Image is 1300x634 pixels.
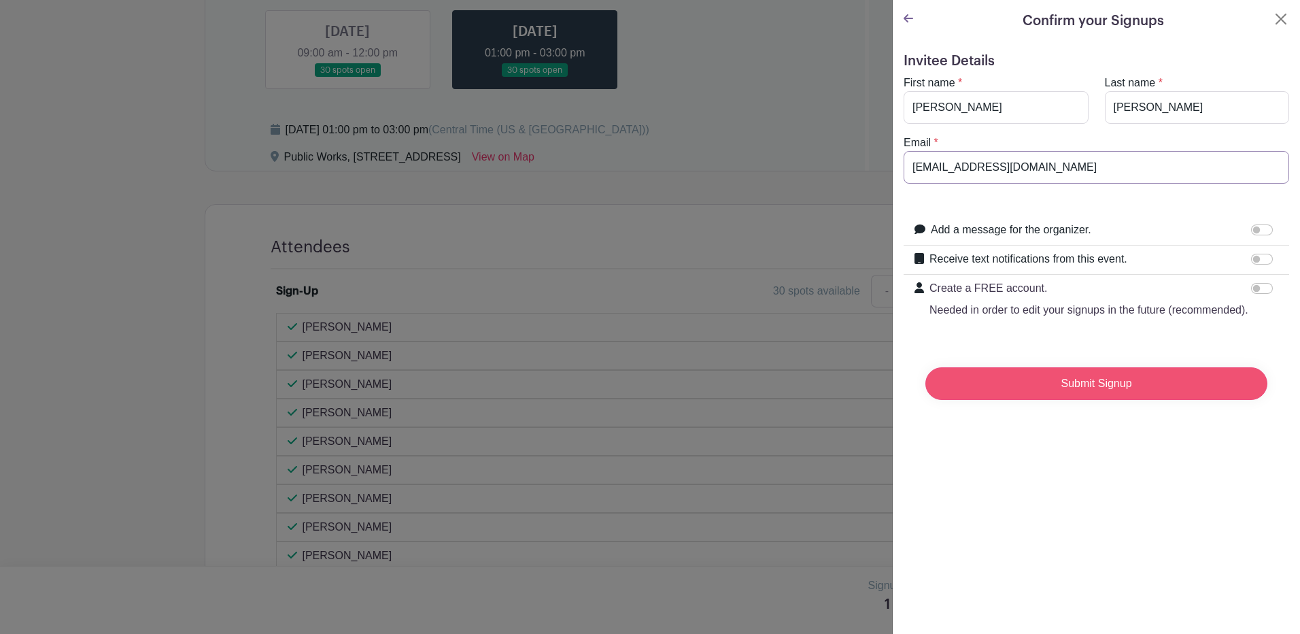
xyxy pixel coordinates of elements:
[1105,75,1156,91] label: Last name
[904,75,955,91] label: First name
[904,53,1289,69] h5: Invitee Details
[929,302,1248,318] p: Needed in order to edit your signups in the future (recommended).
[1273,11,1289,27] button: Close
[929,251,1127,267] label: Receive text notifications from this event.
[1023,11,1164,31] h5: Confirm your Signups
[925,367,1267,400] input: Submit Signup
[904,135,931,151] label: Email
[929,280,1248,297] p: Create a FREE account.
[931,222,1091,238] label: Add a message for the organizer.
